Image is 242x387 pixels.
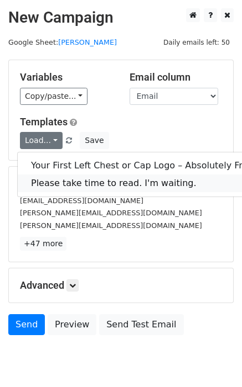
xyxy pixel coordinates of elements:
[8,314,45,335] a: Send
[187,334,242,387] iframe: Chat Widget
[130,71,223,83] h5: Email column
[20,71,113,83] h5: Variables
[48,314,96,335] a: Preview
[20,116,68,128] a: Templates
[20,88,87,105] a: Copy/paste...
[20,209,202,217] small: [PERSON_NAME][EMAIL_ADDRESS][DOMAIN_NAME]
[99,314,183,335] a: Send Test Email
[20,221,202,230] small: [PERSON_NAME][EMAIL_ADDRESS][DOMAIN_NAME]
[159,36,234,49] span: Daily emails left: 50
[20,197,143,205] small: [EMAIL_ADDRESS][DOMAIN_NAME]
[58,38,117,46] a: [PERSON_NAME]
[20,237,66,251] a: +47 more
[20,132,63,149] a: Load...
[8,8,234,27] h2: New Campaign
[8,38,117,46] small: Google Sheet:
[80,132,109,149] button: Save
[159,38,234,46] a: Daily emails left: 50
[20,279,222,291] h5: Advanced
